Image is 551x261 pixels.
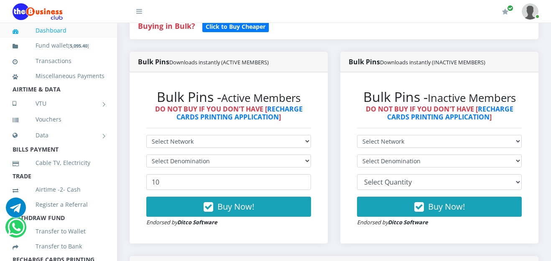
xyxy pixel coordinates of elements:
a: RECHARGE CARDS PRINTING APPLICATION [387,104,513,122]
a: Transfer to Bank [13,237,105,256]
a: Dashboard [13,21,105,40]
small: Endorsed by [357,218,428,226]
strong: Buying in Bulk? [138,21,195,31]
a: Chat for support [8,223,25,237]
small: Downloads instantly (INACTIVE MEMBERS) [380,58,485,66]
small: [ ] [68,43,89,49]
a: Data [13,125,105,146]
img: Logo [13,3,63,20]
strong: Bulk Pins [138,57,269,66]
a: Miscellaneous Payments [13,66,105,86]
b: 5,095.40 [70,43,87,49]
a: Fund wallet[5,095.40] [13,36,105,56]
span: Buy Now! [428,201,465,212]
a: VTU [13,93,105,114]
small: Active Members [221,91,301,105]
small: Endorsed by [146,218,217,226]
a: Register a Referral [13,195,105,214]
strong: DO NOT BUY IF YOU DON'T HAVE [ ] [155,104,303,122]
span: Buy Now! [217,201,254,212]
b: Click to Buy Cheaper [206,23,265,30]
a: Chat for support [6,204,26,218]
small: Inactive Members [428,91,516,105]
strong: Ditco Software [177,218,217,226]
strong: Ditco Software [388,218,428,226]
strong: DO NOT BUY IF YOU DON'T HAVE [ ] [366,104,513,122]
i: Renew/Upgrade Subscription [502,8,508,15]
button: Buy Now! [146,197,311,217]
h2: Bulk Pins - [357,89,522,105]
small: Downloads instantly (ACTIVE MEMBERS) [169,58,269,66]
img: User [522,3,538,20]
a: Cable TV, Electricity [13,153,105,172]
strong: Bulk Pins [349,57,485,66]
h2: Bulk Pins - [146,89,311,105]
a: Transfer to Wallet [13,222,105,241]
a: Vouchers [13,110,105,129]
span: Renew/Upgrade Subscription [507,5,513,11]
a: RECHARGE CARDS PRINTING APPLICATION [176,104,303,122]
a: Airtime -2- Cash [13,180,105,199]
input: Enter Quantity [146,174,311,190]
a: Click to Buy Cheaper [202,21,269,31]
a: Transactions [13,51,105,71]
button: Buy Now! [357,197,522,217]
